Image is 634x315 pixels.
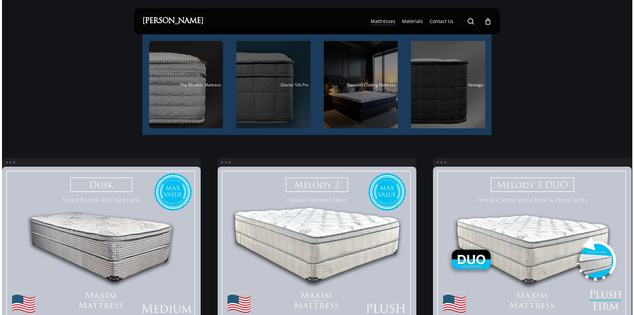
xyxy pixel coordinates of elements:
[281,82,309,88] span: Glacier Silk Pro
[468,82,483,88] span: Vantage
[367,8,492,34] nav: Main Menu
[430,18,454,24] span: Contact Us
[371,18,395,24] span: Mattresses
[484,18,492,25] a: Cart
[411,41,485,128] a: Vantage
[347,82,396,88] span: Newport Cooling Mattress
[402,18,423,25] a: Materials
[324,41,398,128] a: Newport Cooling Mattress
[371,18,395,25] a: Mattresses
[430,18,454,25] a: Contact Us
[236,41,311,128] a: Glacier Silk Pro
[149,41,223,128] a: The Windsor Mattress
[402,18,423,24] span: Materials
[142,18,203,25] a: [PERSON_NAME]
[180,82,221,88] span: The Windsor Mattress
